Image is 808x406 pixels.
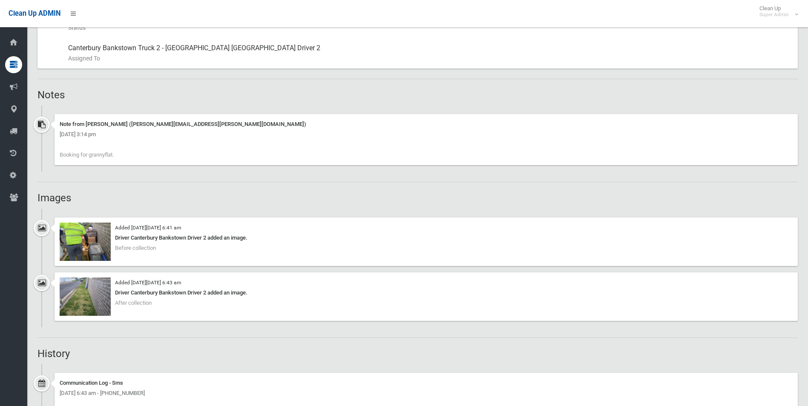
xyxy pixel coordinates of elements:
div: Note from [PERSON_NAME] ([PERSON_NAME][EMAIL_ADDRESS][PERSON_NAME][DOMAIN_NAME]) [60,119,793,129]
div: [DATE] 3:14 pm [60,129,793,140]
span: After collection [115,300,152,306]
div: Canterbury Bankstown Truck 2 - [GEOGRAPHIC_DATA] [GEOGRAPHIC_DATA] Driver 2 [68,38,791,69]
small: Super Admin [759,11,789,18]
span: Clean Up ADMIN [9,9,60,17]
img: 2025-09-1706.40.556185406049631058859.jpg [60,223,111,261]
span: Booking for grannyflat. [60,152,114,158]
small: Assigned To [68,53,791,63]
div: [DATE] 6:43 am - [PHONE_NUMBER] [60,388,793,398]
span: Before collection [115,245,156,251]
h2: Images [37,192,798,203]
small: Status [68,23,791,33]
img: 2025-09-1706.43.185811671898130335938.jpg [60,277,111,316]
small: Added [DATE][DATE] 6:43 am [115,280,181,286]
h2: History [37,348,798,359]
div: Driver Canterbury Bankstown Driver 2 added an image. [60,233,793,243]
div: Communication Log - Sms [60,378,793,388]
small: Added [DATE][DATE] 6:41 am [115,225,181,231]
h2: Notes [37,89,798,100]
div: Driver Canterbury Bankstown Driver 2 added an image. [60,288,793,298]
span: Clean Up [755,5,797,18]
